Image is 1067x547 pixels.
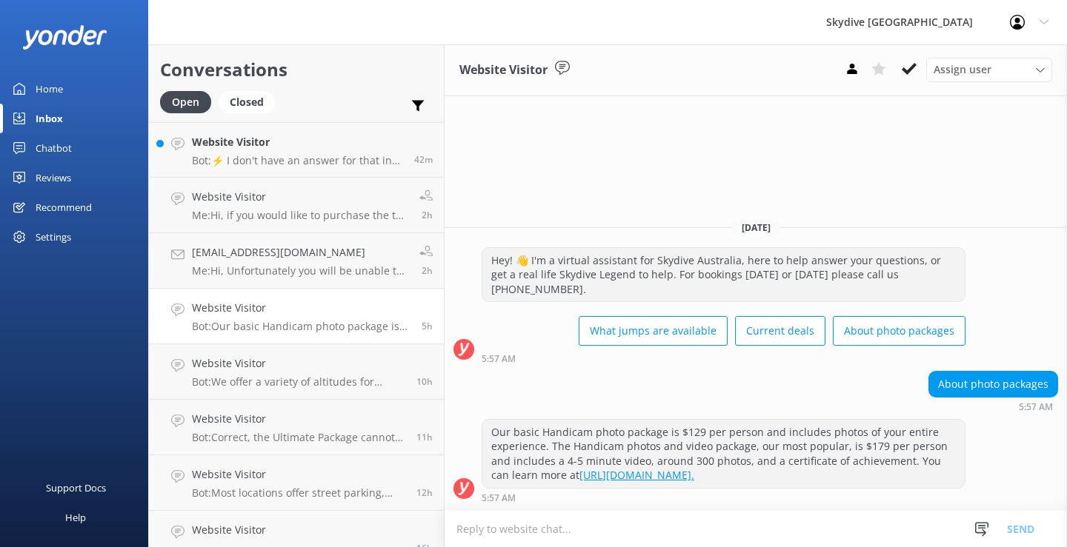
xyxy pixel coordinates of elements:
span: Sep 04 2025 08:23am (UTC +10:00) Australia/Brisbane [422,209,433,221]
div: Help [65,503,86,532]
span: Assign user [934,61,991,78]
strong: 5:57 AM [482,355,516,363]
a: Website VisitorBot:Correct, the Ultimate Package cannot be pre-booked. It must be booked on the d... [149,400,444,455]
h4: Website Visitor [192,134,403,150]
span: Sep 04 2025 05:57am (UTC +10:00) Australia/Brisbane [422,320,433,332]
p: Bot: We offer a variety of altitudes for skydiving, with all dropzones providing jumps up to 15,0... [192,375,405,389]
a: Closed [219,93,282,110]
div: Sep 04 2025 05:57am (UTC +10:00) Australia/Brisbane [482,353,965,363]
img: yonder-white-logo.png [22,25,107,50]
p: Me: Hi, Unfortunately you will be unable to wear a helmet during the Skydive, Blue Skies [192,264,408,278]
a: Website VisitorBot:We offer a variety of altitudes for skydiving, with all dropzones providing ju... [149,344,444,400]
h4: Website Visitor [192,300,410,316]
a: [EMAIL_ADDRESS][DOMAIN_NAME]Me:Hi, Unfortunately you will be unable to wear a helmet during the S... [149,233,444,289]
strong: 5:57 AM [1019,403,1053,412]
span: Sep 03 2025 11:36pm (UTC +10:00) Australia/Brisbane [416,431,433,443]
a: Website VisitorMe:Hi, if you would like to purchase the the Video and Photos then please call [PH... [149,178,444,233]
div: About photo packages [929,372,1057,397]
div: Home [36,74,63,104]
div: Reviews [36,163,71,192]
h4: Website Visitor [192,466,405,483]
span: Sep 04 2025 01:06am (UTC +10:00) Australia/Brisbane [416,375,433,388]
span: Sep 04 2025 08:20am (UTC +10:00) Australia/Brisbane [422,264,433,277]
button: About photo packages [833,316,965,346]
a: Website VisitorBot:⚡ I don't have an answer for that in my knowledge base. Please try and rephras... [149,122,444,178]
strong: 5:57 AM [482,494,516,503]
button: Current deals [735,316,825,346]
span: Sep 04 2025 10:30am (UTC +10:00) Australia/Brisbane [414,153,433,166]
a: Website VisitorBot:Our basic Handicam photo package is $129 per person and includes photos of you... [149,289,444,344]
p: Bot: ⚡ I don't have an answer for that in my knowledge base. Please try and rephrase your questio... [192,154,403,167]
div: Chatbot [36,133,72,163]
div: Recommend [36,192,92,222]
h2: Conversations [160,56,433,84]
span: Sep 03 2025 10:22pm (UTC +10:00) Australia/Brisbane [416,486,433,499]
div: Closed [219,91,275,113]
div: Our basic Handicam photo package is $129 per person and includes photos of your entire experience... [482,420,965,488]
h4: Website Visitor [192,189,408,205]
h4: [EMAIL_ADDRESS][DOMAIN_NAME] [192,244,408,261]
div: Open [160,91,211,113]
a: Website VisitorBot:Most locations offer street parking, both paid and unpaid, but it is subject t... [149,455,444,511]
p: Bot: Our basic Handicam photo package is $129 per person and includes photos of your entire exper... [192,320,410,333]
span: [DATE] [733,221,780,234]
div: Settings [36,222,71,252]
button: What jumps are available [579,316,728,346]
div: Support Docs [46,473,106,503]
div: Assign User [926,58,1052,81]
h4: Website Visitor [192,355,405,372]
div: Hey! 👋 I'm a virtual assistant for Skydive Australia, here to help answer your questions, or get ... [482,248,965,302]
div: Inbox [36,104,63,133]
h4: Website Visitor [192,522,266,538]
p: Bot: Most locations offer street parking, both paid and unpaid, but it is subject to availability... [192,486,405,500]
h4: Website Visitor [192,411,405,427]
h3: Website Visitor [459,61,548,80]
div: Sep 04 2025 05:57am (UTC +10:00) Australia/Brisbane [928,401,1058,412]
div: Sep 04 2025 05:57am (UTC +10:00) Australia/Brisbane [482,492,965,503]
p: Me: Hi, if you would like to purchase the the Video and Photos then please call [PHONE_NUMBER], B... [192,209,408,222]
a: [URL][DOMAIN_NAME]. [579,468,694,482]
a: Open [160,93,219,110]
p: Bot: Correct, the Ultimate Package cannot be pre-booked. It must be booked on the day of your sky... [192,431,405,444]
